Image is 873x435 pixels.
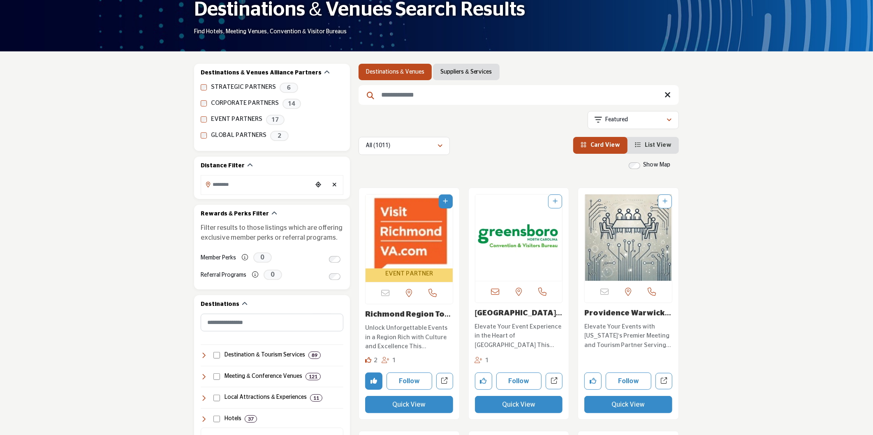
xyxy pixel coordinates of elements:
[312,352,317,358] b: 89
[585,194,672,281] img: Providence Warwick Convention & Visitors Bureau
[211,115,262,124] label: EVENT PARTNERS
[475,373,492,390] button: Like company
[245,415,257,423] div: 37 Results For Hotels
[280,83,298,93] span: 6
[213,395,220,401] input: Select Local Attractions & Experiences checkbox
[475,194,563,281] a: Open Listing in new tab
[366,194,453,282] a: Open Listing in new tab
[329,176,341,194] div: Clear search location
[628,137,679,154] li: List View
[643,161,670,169] label: Show Map
[225,373,302,381] h4: Meeting & Conference Venues: Facilities and spaces designed for business meetings, conferences, a...
[436,373,453,390] a: Open richmond-region-tourism in new tab
[584,309,672,318] h3: Providence Warwick Convention & Visitors Bureau
[606,373,651,390] button: Follow
[270,131,289,141] span: 2
[365,357,371,363] i: Likes
[359,137,450,155] button: All (1011)
[590,142,620,148] span: Card View
[365,396,453,413] button: Quick View
[584,373,602,390] button: Like company
[553,199,558,204] a: Add To List
[309,374,317,379] b: 121
[213,416,220,422] input: Select Hotels checkbox
[366,142,390,150] p: All (1011)
[392,357,396,363] span: 1
[201,314,343,331] input: Search Category
[645,142,672,148] span: List View
[201,268,246,282] label: Referral Programs
[585,194,672,281] a: Open Listing in new tab
[366,68,424,76] a: Destinations & Venues
[329,256,340,263] input: Switch to Member Perks
[475,320,563,350] a: Elevate Your Event Experience in the Heart of [GEOGRAPHIC_DATA] This dynamic organization serves ...
[475,356,489,366] div: Followers
[584,320,672,350] a: Elevate Your Events with [US_STATE]'s Premier Meeting and Tourism Partner Serving as a premier re...
[264,270,282,280] span: 0
[584,322,672,350] p: Elevate Your Events with [US_STATE]'s Premier Meeting and Tourism Partner Serving as a premier re...
[248,416,254,422] b: 37
[308,352,321,359] div: 89 Results For Destination & Tourism Services
[440,68,492,76] a: Suppliers & Services
[655,373,672,390] a: Open providence-warwick-convention-visitors-bureau in new tab
[211,83,276,92] label: STRATEGIC PARTNERS
[194,28,347,36] p: Find Hotels, Meeting Venues, Convention & Visitor Bureaus
[266,115,285,125] span: 17
[359,85,679,105] input: Search Keyword
[581,142,620,148] a: View Card
[635,142,672,148] a: View List
[365,373,382,390] button: Remove Like button
[253,252,272,263] span: 0
[312,176,324,194] div: Choose your current location
[365,322,453,352] a: Unlock Unforgettable Events in a Region Rich with Culture and Excellence This organization is ded...
[606,116,628,124] p: Featured
[201,162,245,170] h2: Distance Filter
[443,199,448,204] a: Add To List
[211,131,266,140] label: GLOBAL PARTNERS
[662,199,667,204] a: Add To List
[546,373,563,390] a: Open greensboro-area-cvb in new tab
[588,111,679,129] button: Featured
[573,137,628,154] li: Card View
[213,352,220,359] input: Select Destination & Tourism Services checkbox
[584,310,671,326] a: Providence Warwick C...
[365,310,453,319] h3: Richmond Region Tourism
[374,357,378,363] span: 2
[225,415,241,423] h4: Hotels: Accommodations ranging from budget to luxury, offering lodging, amenities, and services t...
[475,396,563,413] button: Quick View
[225,393,306,402] h4: Local Attractions & Experiences: Entertainment, cultural, and recreational destinations that enha...
[313,395,319,401] b: 11
[365,311,451,327] a: Richmond Region Tour...
[201,251,236,265] label: Member Perks
[382,356,396,366] div: Followers
[201,84,207,90] input: STRATEGIC PARTNERS checkbox
[496,373,542,390] button: Follow
[475,309,563,318] h3: Greensboro Area CVB
[213,373,220,380] input: Select Meeting & Conference Venues checkbox
[329,273,340,280] input: Switch to Referral Programs
[211,99,279,108] label: CORPORATE PARTNERS
[283,99,301,109] span: 14
[385,269,433,279] span: EVENT PARTNER
[475,310,563,326] a: [GEOGRAPHIC_DATA] Area CVB
[366,194,453,268] img: Richmond Region Tourism
[201,176,312,192] input: Search Location
[306,373,321,380] div: 121 Results For Meeting & Conference Venues
[201,69,322,77] h2: Destinations & Venues Alliance Partners
[475,322,563,350] p: Elevate Your Event Experience in the Heart of [GEOGRAPHIC_DATA] This dynamic organization serves ...
[365,324,453,352] p: Unlock Unforgettable Events in a Region Rich with Culture and Excellence This organization is ded...
[387,373,432,390] button: Follow
[201,132,207,139] input: GLOBAL PARTNERS checkbox
[475,194,563,281] img: Greensboro Area CVB
[201,100,207,106] input: CORPORATE PARTNERS checkbox
[201,116,207,123] input: EVENT PARTNERS checkbox
[201,210,269,218] h2: Rewards & Perks Filter
[485,357,489,363] span: 1
[201,223,343,243] p: Filter results to those listings which are offering exclusive member perks or referral programs.
[201,301,239,309] h2: Destinations
[225,351,305,359] h4: Destination & Tourism Services: Organizations and services that promote travel, tourism, and loca...
[584,396,672,413] button: Quick View
[310,394,322,402] div: 11 Results For Local Attractions & Experiences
